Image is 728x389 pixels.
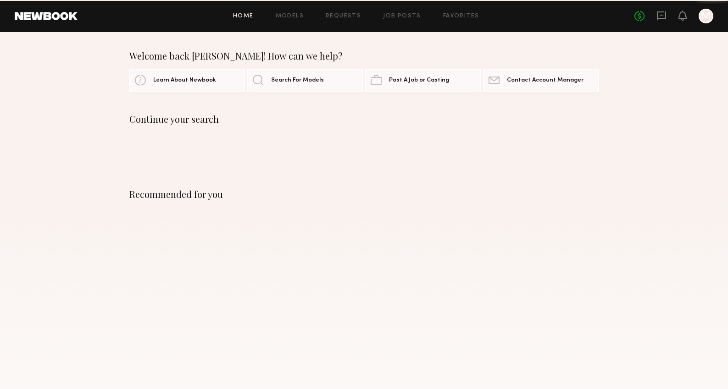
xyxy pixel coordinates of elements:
a: Requests [326,13,361,19]
div: Recommended for you [129,189,599,200]
a: Job Posts [383,13,421,19]
span: Search For Models [271,77,324,83]
a: Favorites [443,13,479,19]
div: Continue your search [129,114,599,125]
span: Post A Job or Casting [389,77,449,83]
a: Contact Account Manager [483,69,599,92]
a: M [699,9,713,23]
span: Contact Account Manager [507,77,584,83]
a: Search For Models [247,69,363,92]
a: Home [233,13,254,19]
a: Learn About Newbook [129,69,245,92]
a: Models [276,13,304,19]
div: Welcome back [PERSON_NAME]! How can we help? [129,50,599,61]
a: Post A Job or Casting [365,69,481,92]
span: Learn About Newbook [153,77,216,83]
